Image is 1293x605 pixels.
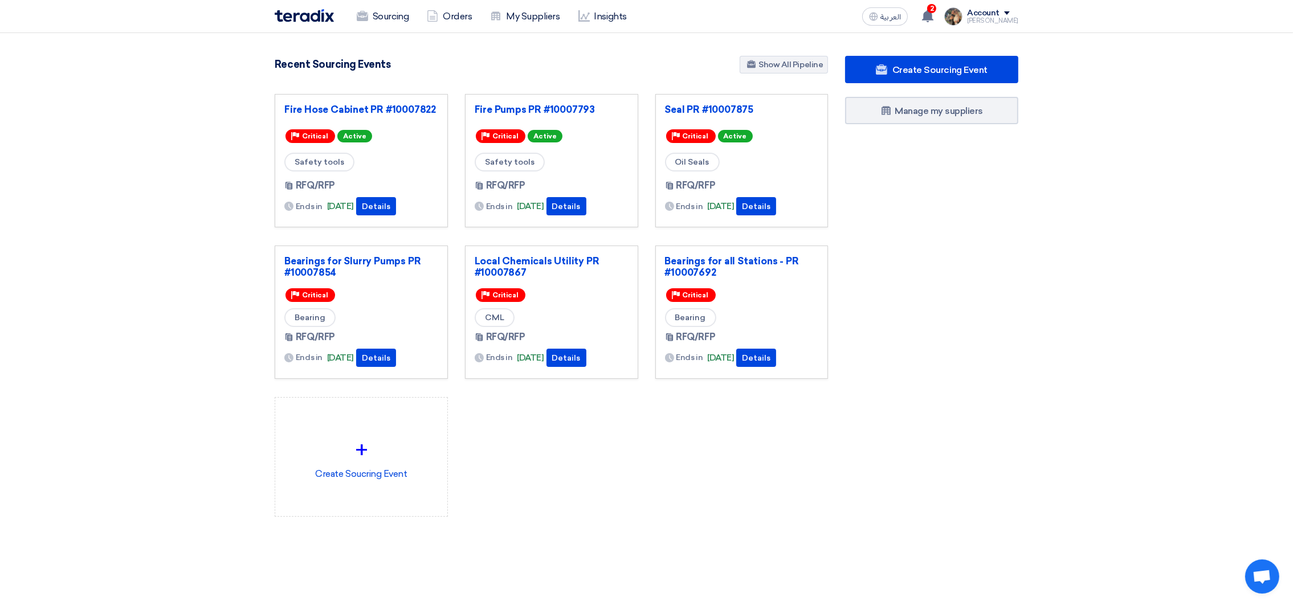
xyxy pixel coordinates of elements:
[418,4,481,29] a: Orders
[302,132,328,140] span: Critical
[284,104,438,115] a: Fire Hose Cabinet PR #10007822
[492,132,519,140] span: Critical
[327,200,354,213] span: [DATE]
[296,179,335,193] span: RFQ/RFP
[356,349,396,367] button: Details
[1245,559,1279,594] div: Open chat
[967,18,1018,24] div: [PERSON_NAME]
[275,58,390,71] h4: Recent Sourcing Events
[718,130,753,142] span: Active
[302,291,328,299] span: Critical
[665,104,819,115] a: Seal PR #10007875
[880,13,901,21] span: العربية
[348,4,418,29] a: Sourcing
[676,330,716,344] span: RFQ/RFP
[475,104,629,115] a: Fire Pumps PR #10007793
[492,291,519,299] span: Critical
[546,349,586,367] button: Details
[356,197,396,215] button: Details
[284,407,438,507] div: Create Soucring Event
[676,201,703,212] span: Ends in
[327,351,354,365] span: [DATE]
[296,351,323,363] span: Ends in
[475,255,629,278] a: Local Chemicals Utility PR #10007867
[486,179,525,193] span: RFQ/RFP
[296,201,323,212] span: Ends in
[927,4,936,13] span: 2
[528,130,562,142] span: Active
[665,255,819,278] a: Bearings for all Stations - PR #10007692
[665,308,716,327] span: Bearing
[337,130,372,142] span: Active
[284,433,438,467] div: +
[892,64,988,75] span: Create Sourcing Event
[665,153,720,171] span: Oil Seals
[486,351,513,363] span: Ends in
[517,200,544,213] span: [DATE]
[707,200,734,213] span: [DATE]
[284,153,354,171] span: Safety tools
[296,330,335,344] span: RFQ/RFP
[736,197,776,215] button: Details
[284,255,438,278] a: Bearings for Slurry Pumps PR #10007854
[683,132,709,140] span: Critical
[736,349,776,367] button: Details
[546,197,586,215] button: Details
[967,9,1000,18] div: Account
[740,56,828,73] a: Show All Pipeline
[486,330,525,344] span: RFQ/RFP
[862,7,908,26] button: العربية
[944,7,962,26] img: file_1710751448746.jpg
[569,4,636,29] a: Insights
[517,351,544,365] span: [DATE]
[683,291,709,299] span: Critical
[275,9,334,22] img: Teradix logo
[481,4,569,29] a: My Suppliers
[676,179,716,193] span: RFQ/RFP
[475,153,545,171] span: Safety tools
[475,308,515,327] span: CML
[845,97,1018,124] a: Manage my suppliers
[284,308,336,327] span: Bearing
[707,351,734,365] span: [DATE]
[486,201,513,212] span: Ends in
[676,351,703,363] span: Ends in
